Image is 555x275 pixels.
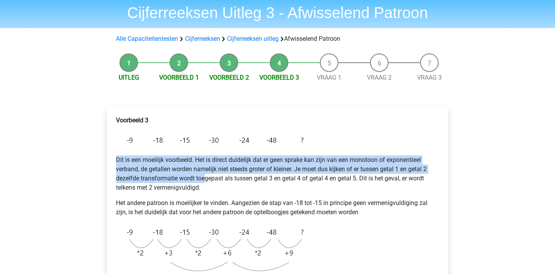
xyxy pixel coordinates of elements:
[116,35,178,42] a: Alle Capaciteitentesten
[259,74,299,81] a: Voorbeeld 3
[185,35,220,42] a: Cijferreeksen
[209,74,249,81] a: Voorbeeld 2
[116,117,148,124] b: Voorbeeld 3
[119,74,139,81] a: Uitleg
[113,34,442,43] div: Afwisselend Patroon
[116,131,308,149] img: Alternating_Example_3_1.png
[159,74,199,81] a: Voorbeeld 1
[100,3,455,22] h1: Cijferreeksen Uitleg 3 - Afwisselend Patroon
[417,74,442,81] a: Vraag 3
[116,198,439,217] p: Het andere patroon is moeilijker te vinden. Aangezien de stap van -18 tot -15 in principe geen ve...
[227,35,279,42] a: Cijferreeksen uitleg
[116,155,439,192] p: Dit is een moeilijk voorbeeld. Het is direct duidelijk dat er geen sprake kan zijn van een monoto...
[367,74,392,81] a: Vraag 2
[317,74,341,81] a: Vraag 1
